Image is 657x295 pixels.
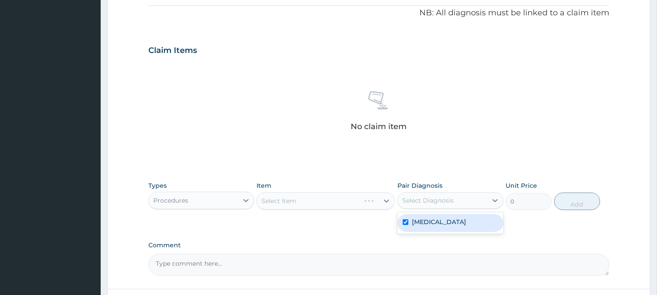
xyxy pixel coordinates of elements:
[148,182,167,190] label: Types
[148,7,609,19] p: NB: All diagnosis must be linked to a claim item
[402,196,453,205] div: Select Diagnosis
[256,181,271,190] label: Item
[397,181,443,190] label: Pair Diagnosis
[153,196,188,205] div: Procedures
[351,122,407,131] p: No claim item
[412,218,466,226] label: [MEDICAL_DATA]
[148,46,197,56] h3: Claim Items
[554,193,600,210] button: Add
[506,181,537,190] label: Unit Price
[148,242,609,249] label: Comment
